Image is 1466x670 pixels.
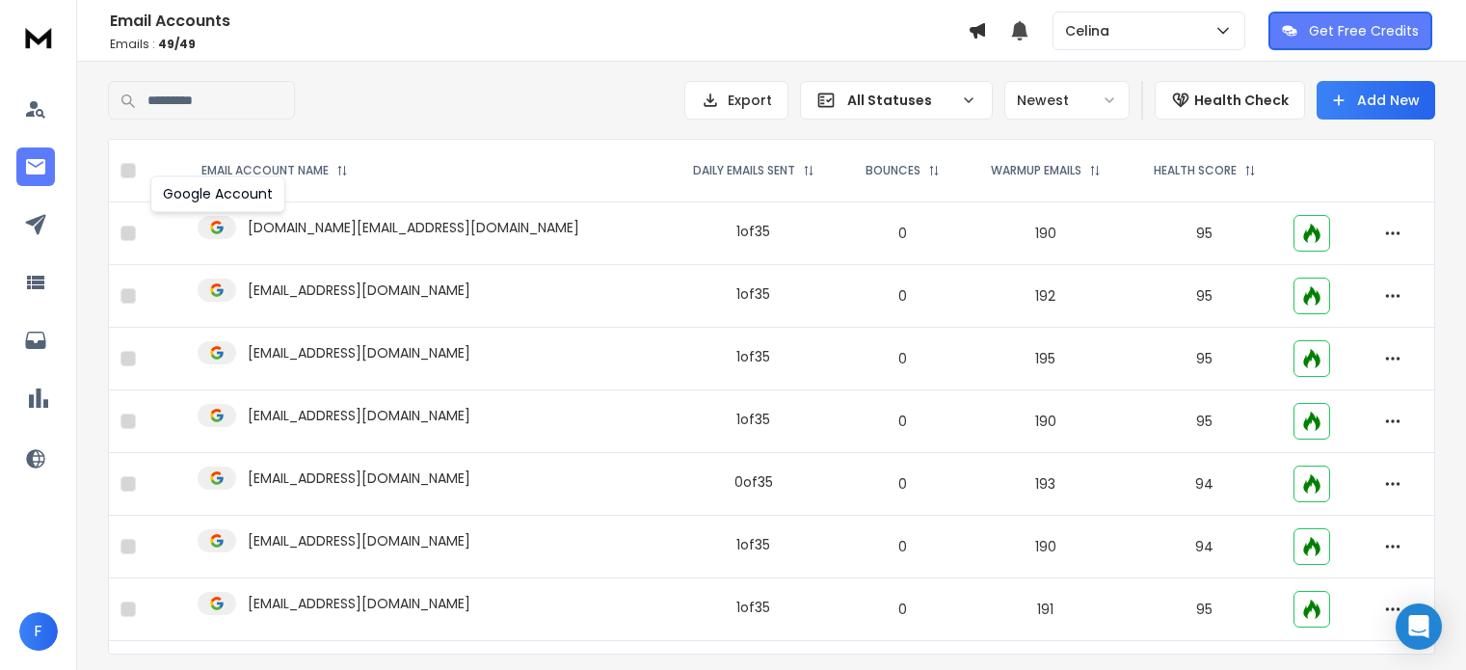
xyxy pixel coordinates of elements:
[110,37,968,52] p: Emails :
[854,349,953,368] p: 0
[866,163,920,178] p: BOUNCES
[854,600,953,619] p: 0
[248,469,470,488] p: [EMAIL_ADDRESS][DOMAIN_NAME]
[964,453,1128,516] td: 193
[201,163,348,178] div: EMAIL ACCOUNT NAME
[854,537,953,556] p: 0
[150,175,285,212] div: Google Account
[1128,453,1282,516] td: 94
[1128,390,1282,453] td: 95
[248,281,470,300] p: [EMAIL_ADDRESS][DOMAIN_NAME]
[1154,163,1237,178] p: HEALTH SCORE
[248,343,470,362] p: [EMAIL_ADDRESS][DOMAIN_NAME]
[1004,81,1130,120] button: Newest
[1128,516,1282,578] td: 94
[854,286,953,306] p: 0
[248,531,470,550] p: [EMAIL_ADDRESS][DOMAIN_NAME]
[736,598,770,617] div: 1 of 35
[1317,81,1435,120] button: Add New
[248,406,470,425] p: [EMAIL_ADDRESS][DOMAIN_NAME]
[991,163,1081,178] p: WARMUP EMAILS
[1155,81,1305,120] button: Health Check
[854,224,953,243] p: 0
[19,612,58,651] button: F
[158,36,196,52] span: 49 / 49
[1309,21,1419,40] p: Get Free Credits
[736,410,770,429] div: 1 of 35
[110,10,968,33] h1: Email Accounts
[1194,91,1289,110] p: Health Check
[736,284,770,304] div: 1 of 35
[964,578,1128,641] td: 191
[1065,21,1117,40] p: Celina
[854,412,953,431] p: 0
[684,81,788,120] button: Export
[964,202,1128,265] td: 190
[964,516,1128,578] td: 190
[693,163,795,178] p: DAILY EMAILS SENT
[1268,12,1432,50] button: Get Free Credits
[736,222,770,241] div: 1 of 35
[19,19,58,55] img: logo
[248,218,579,237] p: [DOMAIN_NAME][EMAIL_ADDRESS][DOMAIN_NAME]
[1128,202,1282,265] td: 95
[1128,265,1282,328] td: 95
[1128,328,1282,390] td: 95
[964,265,1128,328] td: 192
[1128,578,1282,641] td: 95
[847,91,953,110] p: All Statuses
[734,472,773,492] div: 0 of 35
[964,390,1128,453] td: 190
[736,347,770,366] div: 1 of 35
[248,594,470,613] p: [EMAIL_ADDRESS][DOMAIN_NAME]
[736,535,770,554] div: 1 of 35
[854,474,953,494] p: 0
[964,328,1128,390] td: 195
[1396,603,1442,650] div: Open Intercom Messenger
